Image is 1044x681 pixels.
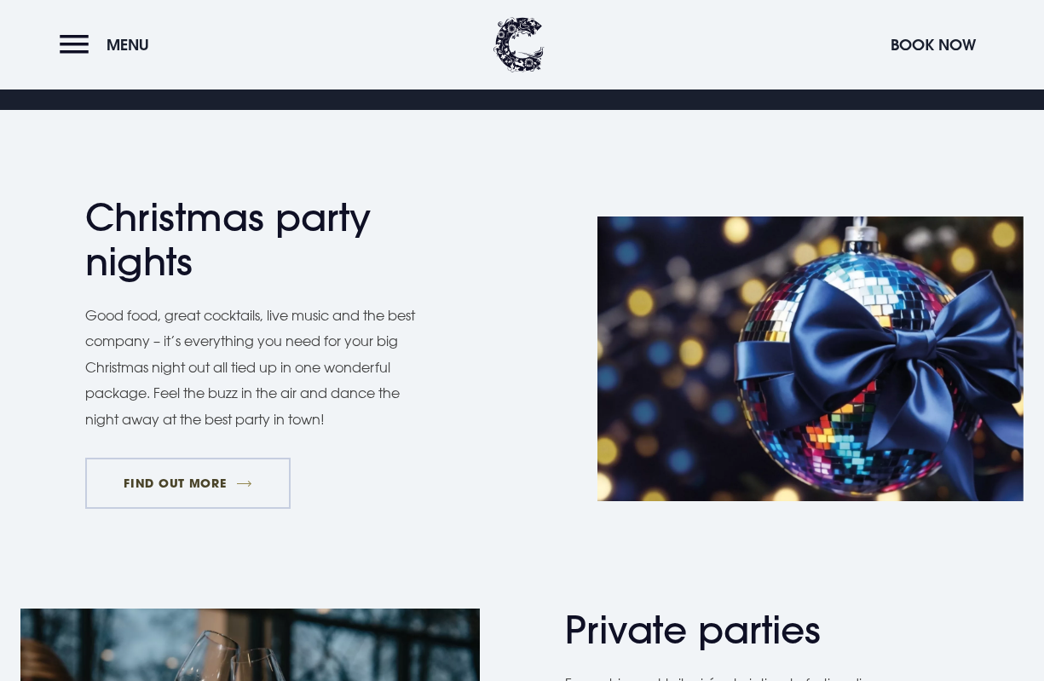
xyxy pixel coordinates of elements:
[85,458,291,509] a: FIND OUT MORE
[85,303,435,432] p: Good food, great cocktails, live music and the best company – it’s everything you need for your b...
[60,26,158,63] button: Menu
[85,195,418,286] h2: Christmas party nights
[493,17,545,72] img: Clandeboye Lodge
[882,26,984,63] button: Book Now
[107,35,149,55] span: Menu
[597,216,1024,501] img: Hotel Christmas in Northern Ireland
[565,608,897,653] h2: Private parties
